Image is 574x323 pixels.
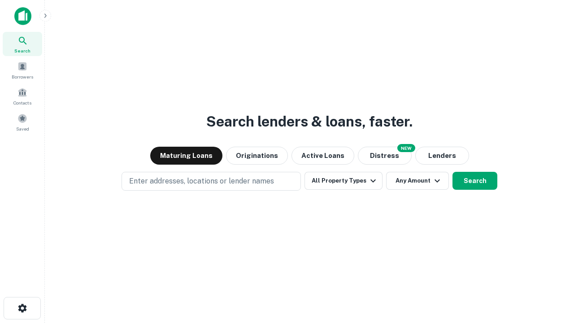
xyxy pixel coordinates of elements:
[452,172,497,190] button: Search
[14,7,31,25] img: capitalize-icon.png
[415,147,469,165] button: Lenders
[206,111,413,132] h3: Search lenders & loans, faster.
[3,84,42,108] a: Contacts
[13,99,31,106] span: Contacts
[12,73,33,80] span: Borrowers
[150,147,222,165] button: Maturing Loans
[3,32,42,56] a: Search
[304,172,383,190] button: All Property Types
[397,144,415,152] div: NEW
[226,147,288,165] button: Originations
[386,172,449,190] button: Any Amount
[291,147,354,165] button: Active Loans
[3,58,42,82] a: Borrowers
[122,172,301,191] button: Enter addresses, locations or lender names
[529,251,574,294] iframe: Chat Widget
[129,176,274,187] p: Enter addresses, locations or lender names
[358,147,412,165] button: Search distressed loans with lien and other non-mortgage details.
[14,47,30,54] span: Search
[3,110,42,134] a: Saved
[16,125,29,132] span: Saved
